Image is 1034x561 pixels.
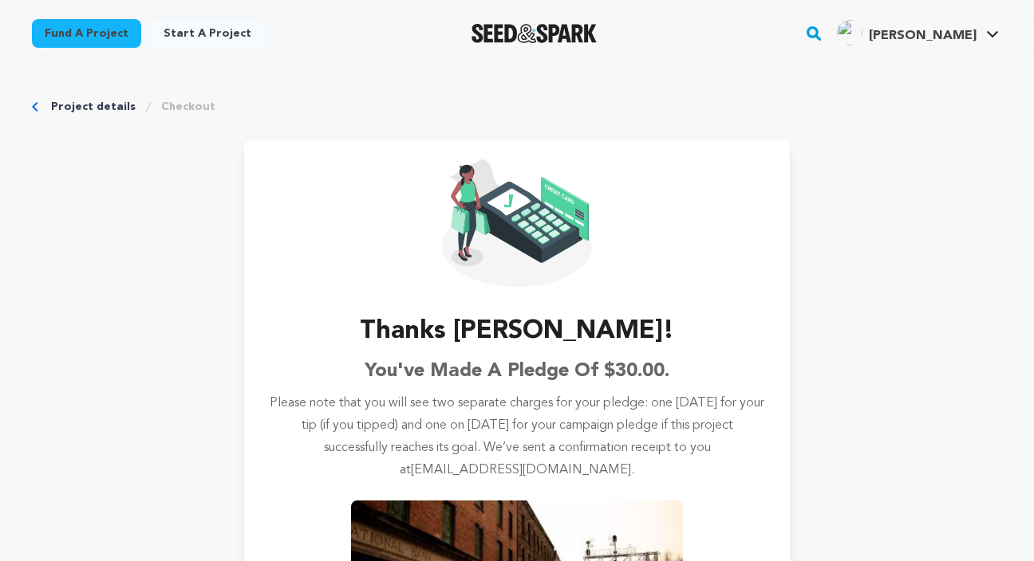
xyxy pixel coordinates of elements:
a: Checkout [161,99,215,115]
div: Breadcrumb [32,99,1002,115]
span: [PERSON_NAME] [869,29,977,42]
h6: You've made a pledge of $30.00. [365,357,669,386]
span: Andrew M.'s Profile [834,17,1002,50]
img: Seed&Spark Logo Dark Mode [472,24,597,43]
div: Andrew M.'s Profile [837,20,977,45]
img: Seed&Spark Confirmation Icon [442,159,592,287]
h3: Thanks [PERSON_NAME]! [360,312,674,351]
p: Please note that you will see two separate charges for your pledge: one [DATE] for your tip (if y... [270,392,764,481]
a: Seed&Spark Homepage [472,24,597,43]
a: Andrew M.'s Profile [834,17,1002,45]
a: Fund a project [32,19,141,48]
a: Start a project [151,19,264,48]
a: Project details [51,99,136,115]
img: ACg8ocLZIsWeqg078wVWW52YekaAuevygS7xy1QhOF0_YCttaSDBMQ=s96-c [837,20,862,45]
